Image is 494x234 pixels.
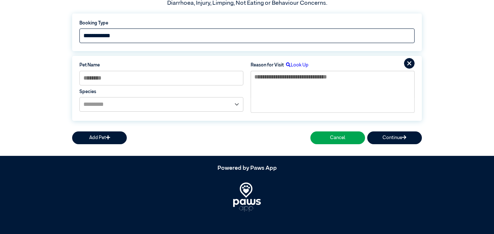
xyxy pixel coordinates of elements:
[367,131,422,144] button: Continue
[310,131,365,144] button: Cancel
[79,88,243,95] label: Species
[251,62,284,69] label: Reason for Visit
[72,131,127,144] button: Add Pet
[79,62,243,69] label: Pet Name
[284,62,309,69] label: Look Up
[233,183,261,212] img: PawsApp
[72,165,422,172] h5: Powered by Paws App
[79,20,415,27] label: Booking Type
